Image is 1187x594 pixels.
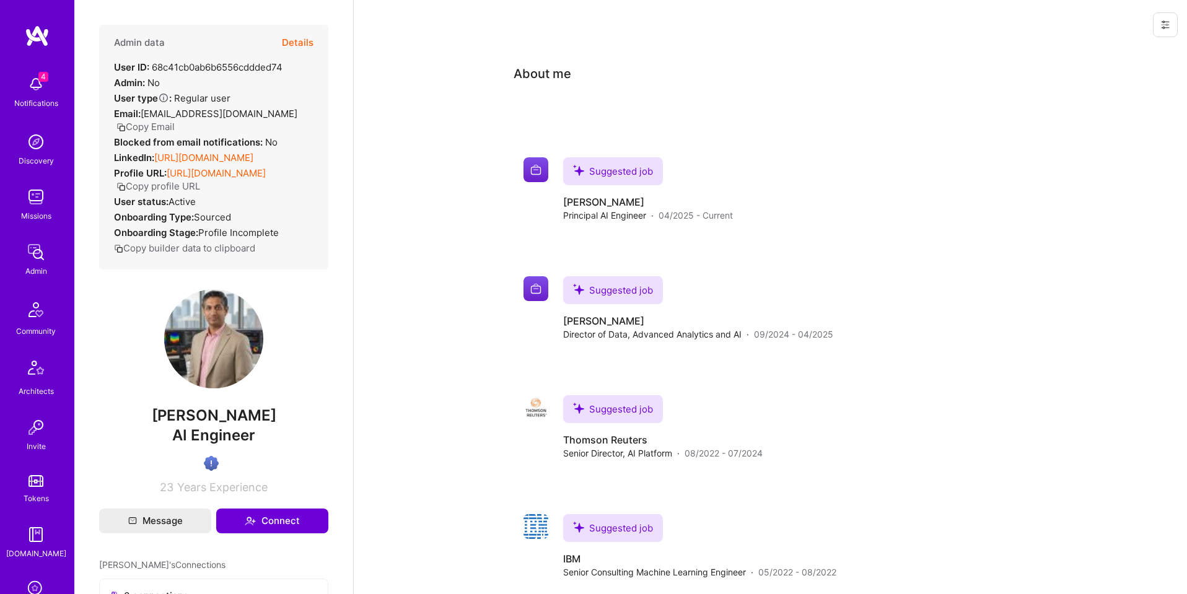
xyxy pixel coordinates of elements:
button: Copy Email [116,120,175,133]
span: Principal AI Engineer [563,209,646,222]
div: Architects [19,385,54,398]
span: Profile Incomplete [198,227,279,238]
span: [EMAIL_ADDRESS][DOMAIN_NAME] [141,108,297,120]
i: icon Copy [116,182,126,191]
span: Active [169,196,196,207]
span: · [747,328,749,341]
i: icon SuggestedTeams [573,522,584,533]
img: guide book [24,522,48,547]
img: logo [25,25,50,47]
strong: Profile URL: [114,167,167,179]
img: Company logo [523,395,548,420]
button: Message [99,509,211,533]
strong: Email: [114,108,141,120]
img: admin teamwork [24,240,48,264]
span: 23 [160,481,173,494]
img: tokens [28,475,43,487]
div: Suggested job [563,514,663,542]
span: · [651,209,654,222]
span: 09/2024 - 04/2025 [754,328,833,341]
span: AI Engineer [172,426,255,444]
h4: Admin data [114,37,165,48]
div: Tokens [24,492,49,505]
h4: [PERSON_NAME] [563,314,833,328]
a: [URL][DOMAIN_NAME] [167,167,266,179]
div: Invite [27,440,46,453]
div: Notifications [14,97,58,110]
strong: User status: [114,196,169,207]
span: Senior Director, AI Platform [563,447,672,460]
strong: Admin: [114,77,145,89]
span: 04/2025 - Current [659,209,733,222]
i: icon SuggestedTeams [573,165,584,176]
div: No [114,76,160,89]
h4: IBM [563,552,836,566]
i: icon Mail [128,517,137,525]
span: sourced [194,211,231,223]
img: Company logo [523,157,548,182]
span: 05/2022 - 08/2022 [758,566,836,579]
img: Invite [24,415,48,440]
img: Company logo [523,276,548,301]
span: [PERSON_NAME] [99,406,328,425]
strong: User type : [114,92,172,104]
h4: [PERSON_NAME] [563,195,733,209]
img: User Avatar [164,289,263,388]
strong: Onboarding Type: [114,211,194,223]
div: 68c41cb0ab6b6556cddded74 [114,61,283,74]
div: Admin [25,264,47,277]
i: icon Copy [116,123,126,132]
button: Connect [216,509,328,533]
button: Copy builder data to clipboard [114,242,255,255]
div: Discovery [19,154,54,167]
i: icon SuggestedTeams [573,284,584,295]
img: discovery [24,129,48,154]
span: Years Experience [177,481,268,494]
img: Community [21,295,51,325]
div: Suggested job [563,276,663,304]
span: 08/2022 - 07/2024 [685,447,763,460]
span: · [677,447,680,460]
img: teamwork [24,185,48,209]
img: Company logo [523,514,548,539]
strong: Onboarding Stage: [114,227,198,238]
span: Director of Data, Advanced Analytics and AI [563,328,742,341]
i: Help [158,92,169,103]
button: Details [282,25,313,61]
div: Community [16,325,56,338]
span: · [751,566,753,579]
strong: Blocked from email notifications: [114,136,265,148]
strong: User ID: [114,61,149,73]
i: icon Copy [114,244,123,253]
i: icon SuggestedTeams [573,403,584,414]
img: bell [24,72,48,97]
img: Architects [21,355,51,385]
button: Copy profile URL [116,180,200,193]
div: Missions [21,209,51,222]
div: Suggested job [563,395,663,423]
img: High Potential User [204,456,219,471]
strong: LinkedIn: [114,152,154,164]
i: icon Connect [245,515,256,526]
span: Senior Consulting Machine Learning Engineer [563,566,746,579]
div: [DOMAIN_NAME] [6,547,66,560]
h4: Thomson Reuters [563,433,763,447]
a: [URL][DOMAIN_NAME] [154,152,253,164]
span: [PERSON_NAME]'s Connections [99,558,226,571]
div: No [114,136,278,149]
div: Regular user [114,92,230,105]
span: 4 [38,72,48,82]
div: Suggested job [563,157,663,185]
div: About me [514,64,571,83]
